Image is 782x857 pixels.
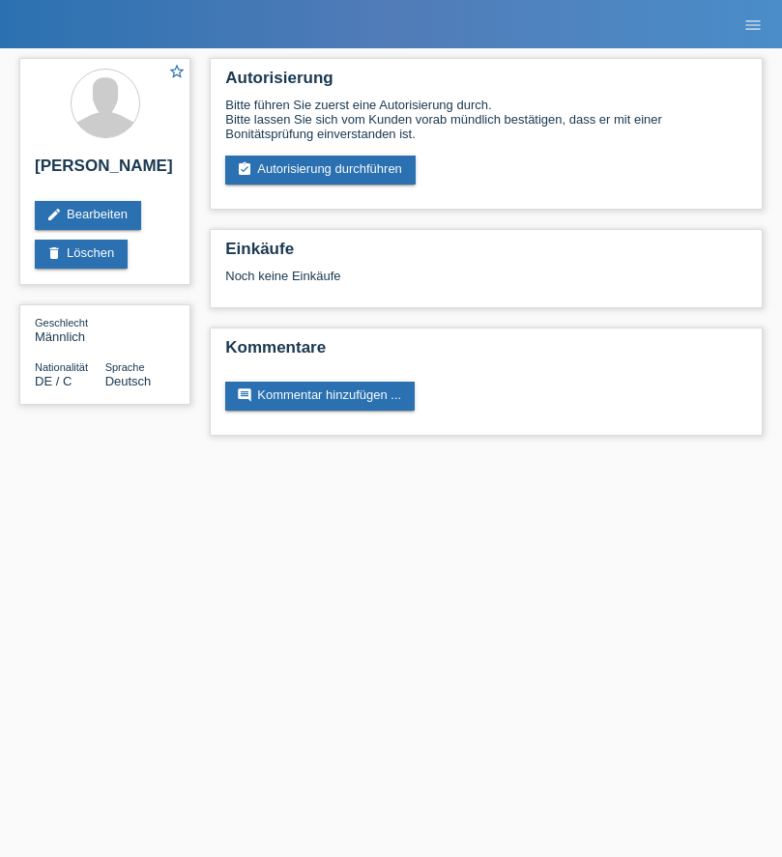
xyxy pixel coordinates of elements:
div: Männlich [35,315,105,344]
a: assignment_turned_inAutorisierung durchführen [225,156,416,185]
span: Deutsch [105,374,152,388]
a: menu [734,18,772,30]
span: Deutschland / C / 25.08.2021 [35,374,72,388]
div: Bitte führen Sie zuerst eine Autorisierung durch. Bitte lassen Sie sich vom Kunden vorab mündlich... [225,98,747,141]
span: Sprache [105,361,145,373]
a: star_border [168,63,186,83]
div: Noch keine Einkäufe [225,269,747,298]
span: Geschlecht [35,317,88,329]
h2: [PERSON_NAME] [35,157,175,186]
span: Nationalität [35,361,88,373]
i: star_border [168,63,186,80]
i: assignment_turned_in [237,161,252,177]
i: menu [743,15,763,35]
a: deleteLöschen [35,240,128,269]
i: comment [237,387,252,403]
h2: Autorisierung [225,69,747,98]
i: edit [46,207,62,222]
i: delete [46,245,62,261]
h2: Einkäufe [225,240,747,269]
a: editBearbeiten [35,201,141,230]
a: commentKommentar hinzufügen ... [225,382,415,411]
h2: Kommentare [225,338,747,367]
